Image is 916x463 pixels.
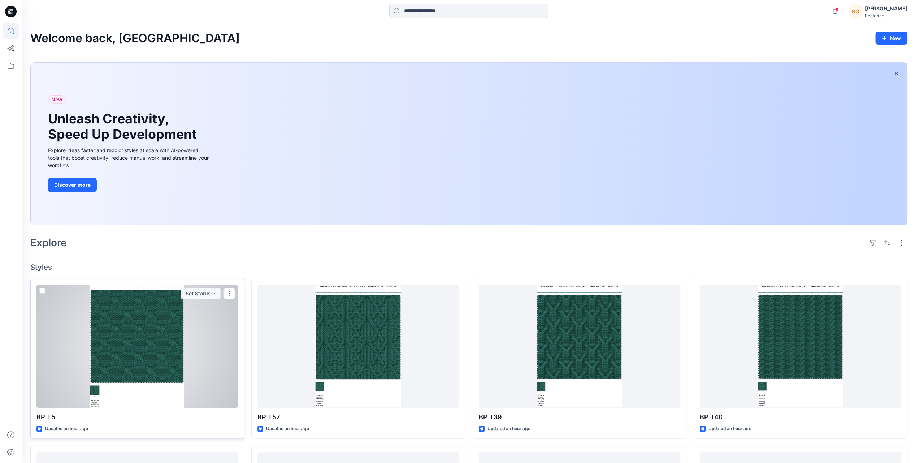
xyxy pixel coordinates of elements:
h4: Styles [30,263,907,272]
div: SG [849,5,862,18]
a: BP T5 [36,285,238,408]
button: Discover more [48,178,97,192]
a: BP T39 [479,285,680,408]
p: Updated an hour ago [45,425,88,433]
a: Discover more [48,178,210,192]
div: Explore ideas faster and recolor styles at scale with AI-powered tools that boost creativity, red... [48,146,210,169]
h2: Welcome back, [GEOGRAPHIC_DATA] [30,32,240,45]
div: [PERSON_NAME] [865,4,907,13]
a: BP T57 [257,285,459,408]
span: New [51,95,62,104]
p: Updated an hour ago [708,425,751,433]
p: BP T39 [479,412,680,422]
div: Featuring [865,13,907,18]
h2: Explore [30,237,67,248]
p: BP T40 [700,412,901,422]
p: BP T5 [36,412,238,422]
p: BP T57 [257,412,459,422]
p: Updated an hour ago [487,425,530,433]
p: Updated an hour ago [266,425,309,433]
button: New [875,32,907,45]
h1: Unleash Creativity, Speed Up Development [48,111,200,142]
a: BP T40 [700,285,901,408]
